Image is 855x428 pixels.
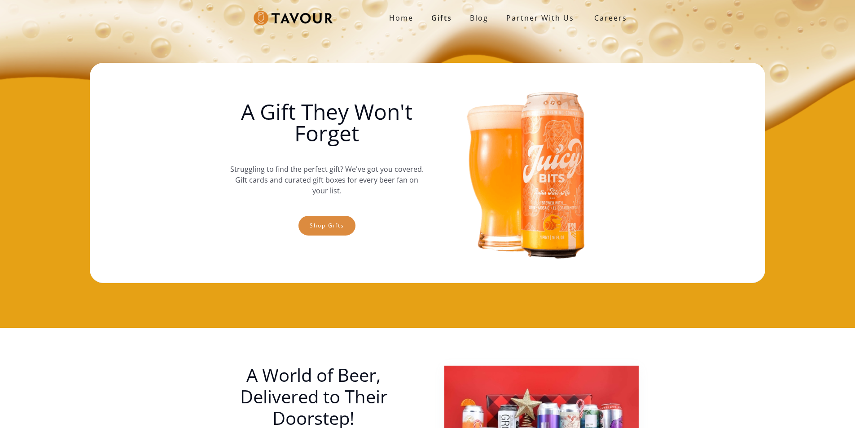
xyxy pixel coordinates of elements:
a: partner with us [497,9,583,27]
a: Careers [583,5,634,31]
h1: A Gift They Won't Forget [230,101,424,144]
strong: Home [389,13,413,23]
a: Shop gifts [298,216,355,236]
p: Struggling to find the perfect gift? We've got you covered. Gift cards and curated gift boxes for... [230,155,424,205]
a: Blog [461,9,497,27]
strong: Careers [594,9,627,27]
a: Home [380,9,422,27]
a: Gifts [422,9,461,27]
